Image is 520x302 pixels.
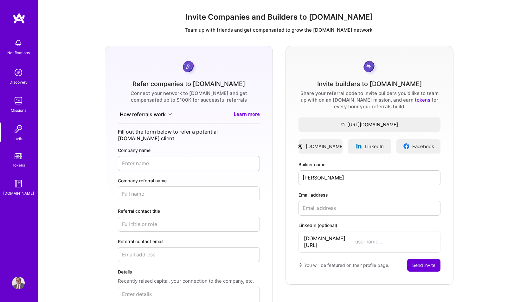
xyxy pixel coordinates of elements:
[304,235,355,249] span: [DOMAIN_NAME][URL]
[14,135,23,142] div: Invite
[299,139,343,154] a: [DOMAIN_NAME]
[355,238,435,245] input: username...
[43,27,515,33] p: Team up with friends and get compensated to grow the [DOMAIN_NAME] network.
[10,79,28,85] div: Discovery
[299,192,440,198] label: Email address
[15,153,22,159] img: tokens
[118,186,260,201] input: Full name
[3,190,34,197] div: [DOMAIN_NAME]
[118,268,260,275] label: Details
[118,129,260,142] div: Fill out the form below to refer a potential [DOMAIN_NAME] client:
[361,59,378,76] img: grayCoin
[317,81,422,87] div: Invite builders to [DOMAIN_NAME]
[12,94,25,107] img: teamwork
[415,97,430,103] a: tokens
[118,177,260,184] label: Company referral name
[43,13,515,22] h1: Invite Companies and Builders to [DOMAIN_NAME]
[118,147,260,154] label: Company name
[299,90,440,110] div: Share your referral code to invite builders you'd like to team up with on an [DOMAIN_NAME] missio...
[11,107,26,114] div: Missions
[299,222,440,229] label: LinkedIn (optional)
[299,259,389,272] div: You will be featured on their profile page.
[396,139,440,154] a: Facebook
[118,278,260,284] p: Recently raised capital, your connection to the company, etc.
[297,143,303,149] img: xLogo
[403,143,410,149] img: facebookLogo
[118,247,260,262] input: Email address
[118,111,174,118] button: How referrals work
[118,208,260,214] label: Referral contact title
[181,59,197,76] img: purpleCoin
[407,259,440,272] button: Send invite
[12,162,25,168] div: Tokens
[7,49,30,56] div: Notifications
[118,238,260,245] label: Referral contact email
[299,201,440,216] input: Email address
[299,117,440,132] button: [URL][DOMAIN_NAME]
[132,81,245,87] div: Refer companies to [DOMAIN_NAME]
[12,66,25,79] img: discovery
[118,156,260,171] input: Enter name
[12,177,25,190] img: guide book
[356,143,362,149] img: linkedinLogo
[234,111,260,118] a: Learn more
[299,170,440,185] input: Full name
[299,161,440,168] label: Builder name
[306,143,344,150] span: [DOMAIN_NAME]
[299,121,440,128] span: [URL][DOMAIN_NAME]
[12,277,25,289] img: User Avatar
[12,37,25,49] img: bell
[365,143,384,150] span: LinkedIn
[12,123,25,135] img: Invite
[10,277,26,289] a: User Avatar
[412,143,434,150] span: Facebook
[13,13,25,24] img: logo
[348,139,392,154] a: LinkedIn
[118,217,260,232] input: Full title or role
[118,90,260,103] div: Connect your network to [DOMAIN_NAME] and get compensated up to $100K for successful referrals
